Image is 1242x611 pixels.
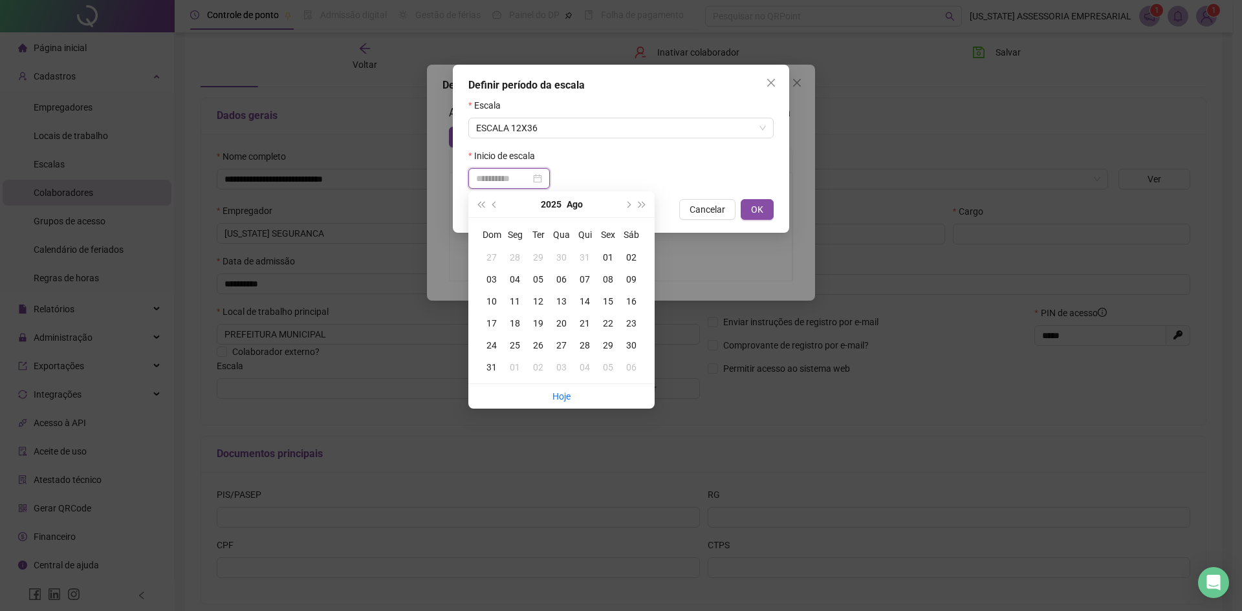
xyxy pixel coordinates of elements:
div: 16 [620,294,643,308]
th: Seg [503,223,527,246]
td: 2025-08-25 [503,334,527,356]
div: 28 [573,338,596,352]
td: 2025-08-01 [596,246,620,268]
div: 04 [573,360,596,374]
div: 31 [573,250,596,264]
td: 2025-07-31 [573,246,596,268]
td: 2025-07-30 [550,246,573,268]
div: 11 [503,294,527,308]
td: 2025-08-14 [573,290,596,312]
div: 18 [503,316,527,330]
div: 05 [527,272,550,286]
span: close [766,78,776,88]
button: super-prev-year [474,191,488,217]
div: 22 [596,316,620,330]
td: 2025-07-27 [480,246,503,268]
th: Ter [527,223,550,246]
td: 2025-08-03 [480,268,503,290]
td: 2025-08-02 [620,246,643,268]
button: year panel [541,191,561,217]
div: 25 [503,338,527,352]
div: 26 [527,338,550,352]
td: 2025-08-26 [527,334,550,356]
td: 2025-08-05 [527,268,550,290]
button: Close [761,72,781,93]
div: 03 [550,360,573,374]
td: 2025-08-30 [620,334,643,356]
div: 30 [620,338,643,352]
a: Hoje [552,391,571,402]
td: 2025-08-23 [620,312,643,334]
div: 05 [596,360,620,374]
div: 06 [550,272,573,286]
td: 2025-08-21 [573,312,596,334]
td: 2025-08-06 [550,268,573,290]
td: 2025-08-27 [550,334,573,356]
span: ESCALA 12X36 [476,118,766,138]
td: 2025-08-22 [596,312,620,334]
div: 15 [596,294,620,308]
button: OK [741,199,774,220]
td: 2025-08-19 [527,312,550,334]
td: 2025-09-01 [503,356,527,378]
div: 20 [550,316,573,330]
td: 2025-08-29 [596,334,620,356]
label: Inicio de escala [468,149,543,163]
td: 2025-08-04 [503,268,527,290]
div: 23 [620,316,643,330]
div: 24 [480,338,503,352]
div: 29 [596,338,620,352]
td: 2025-09-05 [596,356,620,378]
div: 27 [550,338,573,352]
span: OK [751,202,763,217]
div: 07 [573,272,596,286]
td: 2025-08-07 [573,268,596,290]
div: 06 [620,360,643,374]
td: 2025-08-11 [503,290,527,312]
div: Open Intercom Messenger [1198,567,1229,598]
div: 27 [480,250,503,264]
div: 01 [503,360,527,374]
div: 30 [550,250,573,264]
td: 2025-08-17 [480,312,503,334]
td: 2025-07-29 [527,246,550,268]
div: Definir período da escala [468,78,774,93]
div: 29 [527,250,550,264]
td: 2025-08-28 [573,334,596,356]
td: 2025-08-15 [596,290,620,312]
div: 14 [573,294,596,308]
td: 2025-09-06 [620,356,643,378]
td: 2025-08-10 [480,290,503,312]
td: 2025-08-18 [503,312,527,334]
td: 2025-09-03 [550,356,573,378]
div: 21 [573,316,596,330]
th: Dom [480,223,503,246]
td: 2025-08-09 [620,268,643,290]
td: 2025-09-04 [573,356,596,378]
div: 03 [480,272,503,286]
td: 2025-08-31 [480,356,503,378]
button: super-next-year [635,191,649,217]
div: 02 [527,360,550,374]
div: 17 [480,316,503,330]
td: 2025-09-02 [527,356,550,378]
td: 2025-08-12 [527,290,550,312]
td: 2025-08-08 [596,268,620,290]
div: 02 [620,250,643,264]
td: 2025-07-28 [503,246,527,268]
button: next-year [620,191,635,217]
button: month panel [567,191,583,217]
div: 19 [527,316,550,330]
div: 10 [480,294,503,308]
th: Qua [550,223,573,246]
th: Qui [573,223,596,246]
td: 2025-08-13 [550,290,573,312]
th: Sáb [620,223,643,246]
div: 09 [620,272,643,286]
td: 2025-08-16 [620,290,643,312]
label: Escala [468,98,509,113]
th: Sex [596,223,620,246]
div: 08 [596,272,620,286]
div: 13 [550,294,573,308]
div: 01 [596,250,620,264]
